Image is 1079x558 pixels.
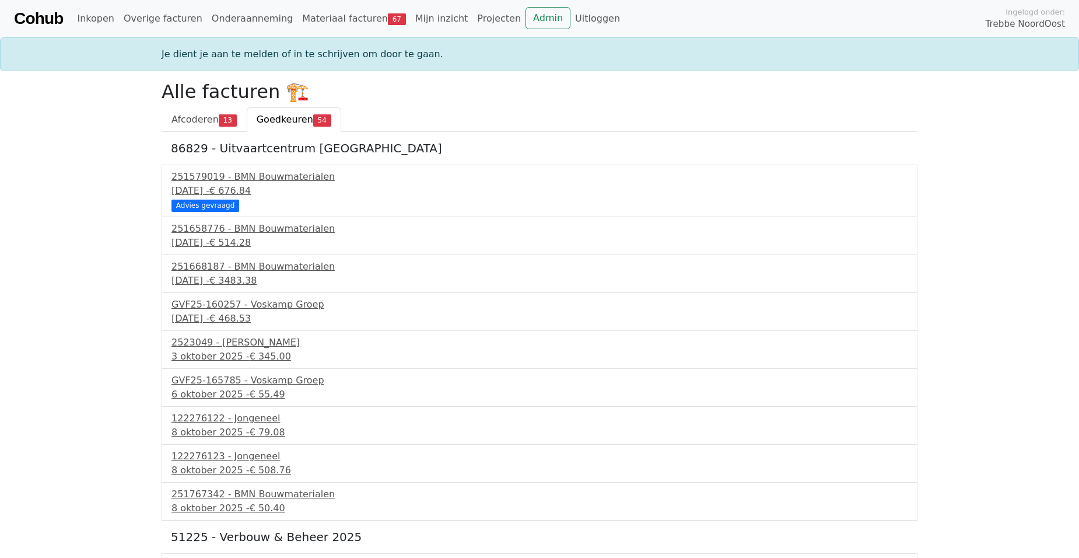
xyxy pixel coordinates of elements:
[171,170,908,210] a: 251579019 - BMN Bouwmaterialen[DATE] -€ 676.84 Advies gevraagd
[171,426,908,440] div: 8 oktober 2025 -
[171,487,908,501] div: 251767342 - BMN Bouwmaterialen
[250,503,285,514] span: € 50.40
[171,449,908,463] div: 122276123 - Jongeneel
[171,184,908,198] div: [DATE] -
[171,350,908,364] div: 3 oktober 2025 -
[171,170,908,184] div: 251579019 - BMN Bouwmaterialen
[171,236,908,250] div: [DATE] -
[207,7,297,30] a: Onderaanneming
[986,18,1065,31] span: Trebbe NoordOost
[171,449,908,477] a: 122276123 - Jongeneel8 oktober 2025 -€ 508.76
[209,185,251,196] span: € 676.84
[171,274,908,288] div: [DATE] -
[297,7,411,30] a: Materiaal facturen67
[171,374,908,388] div: GVF25-165785 - Voskamp Groep
[472,7,526,30] a: Projecten
[171,260,908,288] a: 251668187 - BMN Bouwmaterialen[DATE] -€ 3483.38
[209,275,257,286] span: € 3483.38
[171,298,908,312] div: GVF25-160257 - Voskamp Groep
[14,5,63,33] a: Cohub
[171,411,908,440] a: 122276122 - Jongeneel8 oktober 2025 -€ 79.08
[171,222,908,250] a: 251658776 - BMN Bouwmaterialen[DATE] -€ 514.28
[209,237,251,248] span: € 514.28
[171,388,908,402] div: 6 oktober 2025 -
[171,200,239,211] div: Advies gevraagd
[411,7,473,30] a: Mijn inzicht
[247,107,341,132] a: Goedkeuren54
[171,336,908,364] a: 2523049 - [PERSON_NAME]3 oktober 2025 -€ 345.00
[171,298,908,326] a: GVF25-160257 - Voskamp Groep[DATE] -€ 468.53
[171,463,908,477] div: 8 oktober 2025 -
[171,141,908,155] h5: 86829 - Uitvaartcentrum [GEOGRAPHIC_DATA]
[171,114,219,125] span: Afcoderen
[526,7,570,29] a: Admin
[250,389,285,400] span: € 55.49
[313,114,331,126] span: 54
[171,336,908,350] div: 2523049 - [PERSON_NAME]
[162,107,247,132] a: Afcoderen13
[219,114,237,126] span: 13
[155,47,924,61] div: Je dient je aan te melden of in te schrijven om door te gaan.
[250,465,291,476] span: € 508.76
[250,351,291,362] span: € 345.00
[171,260,908,274] div: 251668187 - BMN Bouwmaterialen
[171,501,908,515] div: 8 oktober 2025 -
[72,7,118,30] a: Inkopen
[257,114,313,125] span: Goedkeuren
[171,312,908,326] div: [DATE] -
[171,411,908,426] div: 122276122 - Jongeneel
[171,530,908,544] h5: 51225 - Verbouw & Beheer 2025
[162,81,917,103] h2: Alle facturen 🏗️
[171,487,908,515] a: 251767342 - BMN Bouwmaterialen8 oktober 2025 -€ 50.40
[171,374,908,402] a: GVF25-165785 - Voskamp Groep6 oktober 2025 -€ 55.49
[250,427,285,438] span: € 79.08
[570,7,625,30] a: Uitloggen
[171,222,908,236] div: 251658776 - BMN Bouwmaterialen
[209,313,251,324] span: € 468.53
[388,13,406,25] span: 67
[119,7,207,30] a: Overige facturen
[1006,6,1065,18] span: Ingelogd onder:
